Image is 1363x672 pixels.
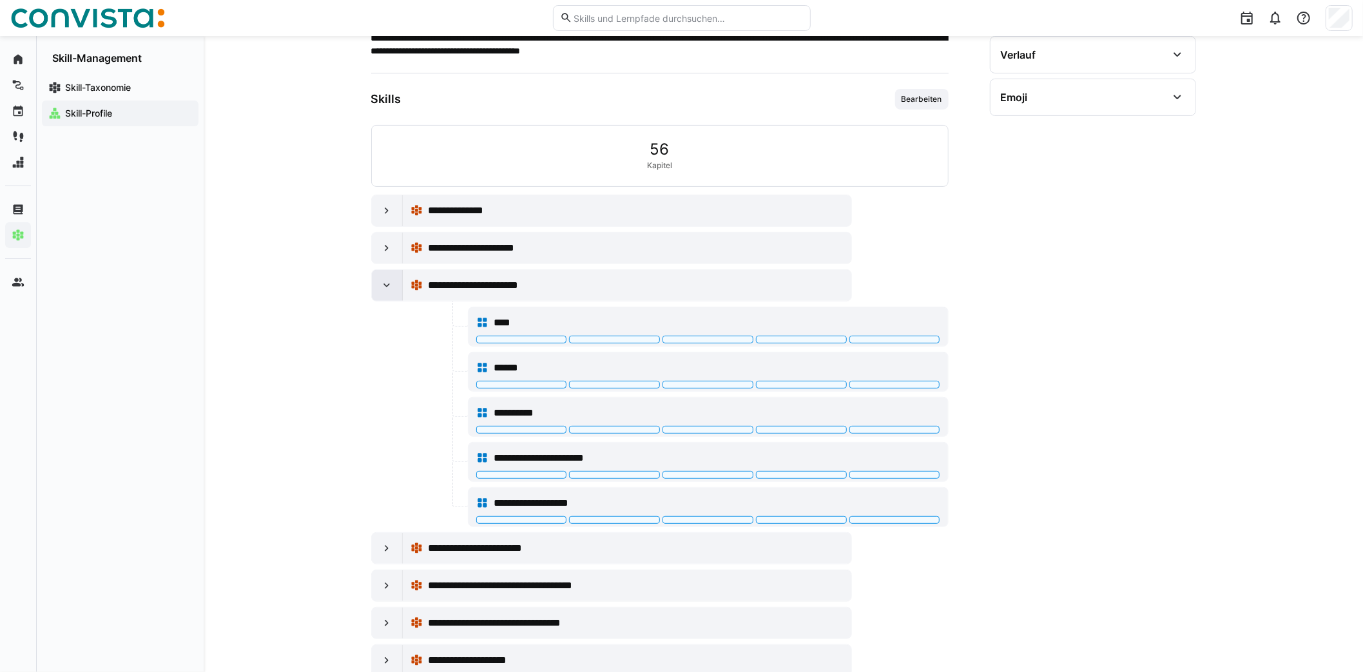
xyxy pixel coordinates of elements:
[572,12,803,24] input: Skills und Lernpfade durchsuchen…
[1001,48,1036,61] div: Verlauf
[895,89,949,110] button: Bearbeiten
[650,141,670,158] span: 56
[647,160,672,171] span: Kapitel
[1001,91,1028,104] div: Emoji
[900,94,943,104] span: Bearbeiten
[371,92,401,106] h3: Skills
